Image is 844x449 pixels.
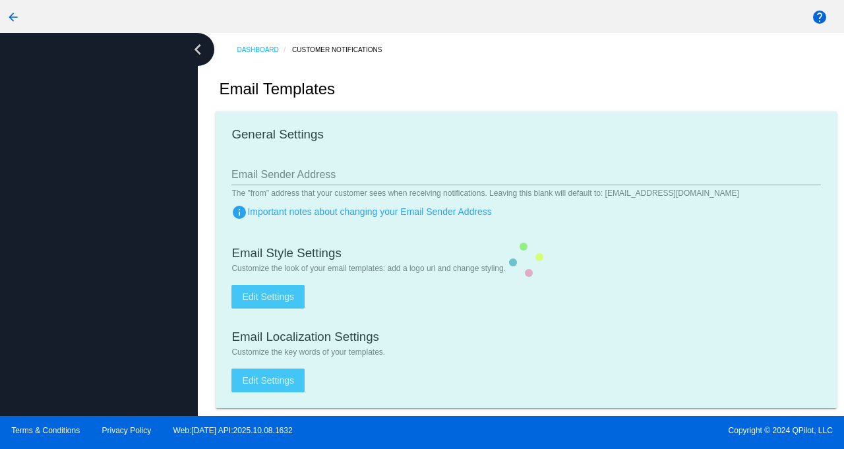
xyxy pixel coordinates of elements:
h2: Email Templates [219,80,335,98]
a: Terms & Conditions [11,426,80,435]
a: Privacy Policy [102,426,152,435]
mat-icon: help [812,9,828,25]
span: Copyright © 2024 QPilot, LLC [433,426,833,435]
a: Customer Notifications [292,40,394,60]
mat-icon: arrow_back [5,9,21,25]
a: Dashboard [237,40,292,60]
i: chevron_left [187,39,208,60]
a: Web:[DATE] API:2025.10.08.1632 [173,426,293,435]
